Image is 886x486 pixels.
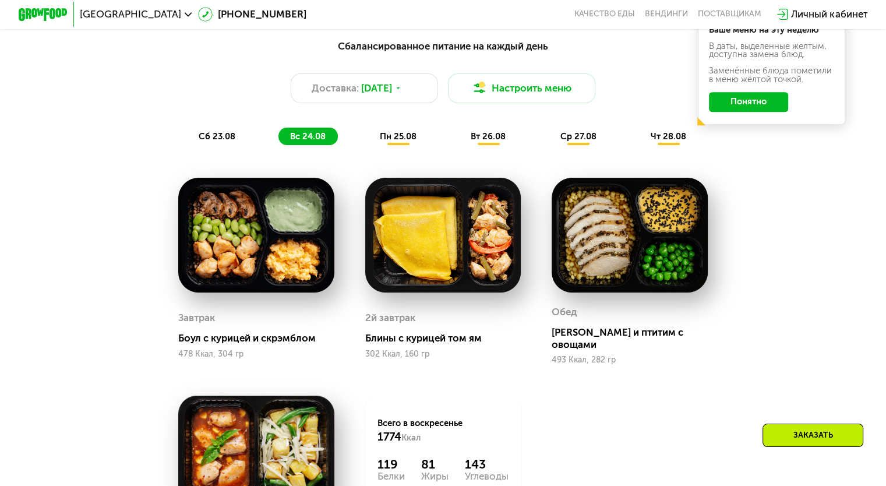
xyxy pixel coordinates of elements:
a: [PHONE_NUMBER] [198,7,306,22]
div: 119 [377,457,405,471]
div: Личный кабинет [791,7,867,22]
div: Углеводы [465,471,509,481]
span: Ккал [401,432,421,443]
div: Завтрак [178,309,215,327]
div: Обед [552,303,577,322]
div: Блины с курицей том ям [365,332,531,344]
div: 81 [421,457,449,471]
span: пн 25.08 [380,131,416,142]
div: 143 [465,457,509,471]
a: Качество еды [574,9,635,19]
span: сб 23.08 [199,131,235,142]
span: ср 27.08 [560,131,596,142]
div: 478 Ккал, 304 гр [178,350,334,359]
div: Сбалансированное питание на каждый день [79,38,807,54]
span: вт 26.08 [471,131,506,142]
div: 493 Ккал, 282 гр [552,355,708,365]
div: 2й завтрак [365,309,415,327]
div: 302 Ккал, 160 гр [365,350,521,359]
div: В даты, выделенные желтым, доступна замена блюд. [709,42,835,59]
div: Белки [377,471,405,481]
span: вс 24.08 [290,131,325,142]
span: чт 28.08 [651,131,686,142]
div: Заменённые блюда пометили в меню жёлтой точкой. [709,66,835,84]
span: Доставка: [312,81,359,96]
button: Понятно [709,92,788,112]
span: [GEOGRAPHIC_DATA] [80,9,181,19]
span: [DATE] [361,81,392,96]
div: поставщикам [698,9,761,19]
div: [PERSON_NAME] и птитим с овощами [552,326,717,351]
a: Вендинги [645,9,688,19]
span: 1774 [377,430,401,443]
button: Настроить меню [448,73,596,103]
div: Боул с курицей и скрэмблом [178,332,344,344]
div: Всего в воскресенье [377,417,509,444]
div: Жиры [421,471,449,481]
div: Ваше меню на эту неделю [709,26,835,34]
div: Заказать [763,424,863,447]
